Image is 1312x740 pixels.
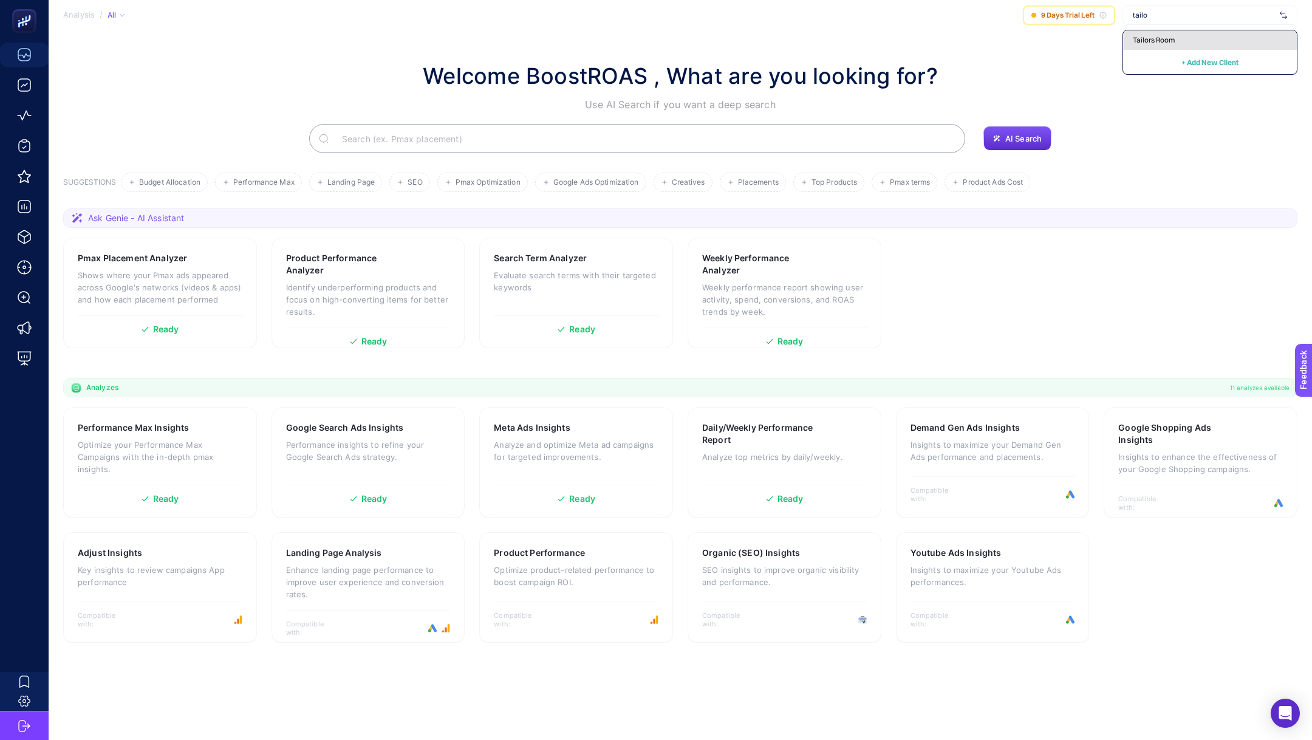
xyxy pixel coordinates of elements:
h3: Landing Page Analysis [286,547,382,559]
a: Landing Page AnalysisEnhance landing page performance to improve user experience and conversion r... [272,532,465,643]
span: Ready [153,325,179,334]
p: Weekly performance report showing user activity, spend, conversions, and ROAS trends by week. [702,281,867,318]
span: Top Products [811,178,857,187]
span: Landing Page [327,178,375,187]
span: + Add New Client [1181,58,1239,67]
h3: Google Search Ads Insights [286,422,404,434]
p: Analyze top metrics by daily/weekly. [702,451,867,463]
span: Compatible with: [911,486,965,503]
span: Pmax terms [890,178,930,187]
a: Daily/Weekly Performance ReportAnalyze top metrics by daily/weekly.Ready [688,407,881,518]
span: Compatible with: [911,611,965,628]
span: 11 analyzes available [1230,383,1290,392]
h3: Daily/Weekly Performance Report [702,422,829,446]
div: All [108,10,125,20]
a: Google Shopping Ads InsightsInsights to enhance the effectiveness of your Google Shopping campaig... [1104,407,1297,518]
span: Ready [361,495,388,503]
a: Youtube Ads InsightsInsights to maximize your Youtube Ads performances.Compatible with: [896,532,1090,643]
span: AI Search [1005,134,1042,143]
h3: Adjust Insights [78,547,142,559]
span: Analysis [63,10,95,20]
h3: Demand Gen Ads Insights [911,422,1020,434]
p: Enhance landing page performance to improve user experience and conversion rates. [286,564,451,600]
p: Performance insights to refine your Google Search Ads strategy. [286,439,451,463]
p: Shows where your Pmax ads appeared across Google's networks (videos & apps) and how each placemen... [78,269,242,306]
p: Insights to maximize your Youtube Ads performances. [911,564,1075,588]
p: Analyze and optimize Meta ad campaigns for targeted improvements. [494,439,658,463]
p: Optimize product-related performance to boost campaign ROI. [494,564,658,588]
a: Google Search Ads InsightsPerformance insights to refine your Google Search Ads strategy.Ready [272,407,465,518]
h3: Product Performance [494,547,585,559]
input: clinichub.com [1133,10,1275,20]
span: Budget Allocation [139,178,200,187]
h3: Performance Max Insights [78,422,189,434]
h3: Weekly Performance Analyzer [702,252,828,276]
a: Product PerformanceOptimize product-related performance to boost campaign ROI.Compatible with: [479,532,673,643]
span: Ready [777,495,804,503]
h3: Search Term Analyzer [494,252,587,264]
span: Ready [361,337,388,346]
button: AI Search [983,126,1051,151]
span: 9 Days Trial Left [1041,10,1095,20]
span: Tailors Room [1133,35,1175,45]
h3: Google Shopping Ads Insights [1118,422,1244,446]
p: Optimize your Performance Max Campaigns with the in-depth pmax insights. [78,439,242,475]
span: Performance Max [233,178,295,187]
span: Product Ads Cost [963,178,1023,187]
span: Compatible with: [286,620,341,637]
input: Search [332,122,955,156]
span: Placements [738,178,779,187]
span: Compatible with: [78,611,132,628]
span: Compatible with: [702,611,757,628]
h3: Youtube Ads Insights [911,547,1002,559]
span: Ready [569,495,595,503]
span: Ready [777,337,804,346]
p: Key insights to review campaigns App performance [78,564,242,588]
span: Feedback [7,4,46,13]
a: Search Term AnalyzerEvaluate search terms with their targeted keywordsReady [479,238,673,348]
h1: Welcome BoostROAS , What are you looking for? [423,60,938,92]
span: Analyzes [86,383,118,392]
button: + Add New Client [1181,55,1239,69]
span: / [100,10,103,19]
div: Open Intercom Messenger [1271,699,1300,728]
h3: Pmax Placement Analyzer [78,252,187,264]
a: Adjust InsightsKey insights to review campaigns App performanceCompatible with: [63,532,257,643]
h3: SUGGESTIONS [63,177,116,192]
span: Pmax Optimization [456,178,521,187]
h3: Product Performance Analyzer [286,252,412,276]
p: SEO insights to improve organic visibility and performance. [702,564,867,588]
a: Pmax Placement AnalyzerShows where your Pmax ads appeared across Google's networks (videos & apps... [63,238,257,348]
a: Demand Gen Ads InsightsInsights to maximize your Demand Gen Ads performance and placements.Compat... [896,407,1090,518]
span: SEO [408,178,422,187]
p: Insights to maximize your Demand Gen Ads performance and placements. [911,439,1075,463]
a: Performance Max InsightsOptimize your Performance Max Campaigns with the in-depth pmax insights.R... [63,407,257,518]
a: Product Performance AnalyzerIdentify underperforming products and focus on high-converting items ... [272,238,465,348]
p: Insights to enhance the effectiveness of your Google Shopping campaigns. [1118,451,1283,475]
h3: Organic (SEO) Insights [702,547,800,559]
span: Compatible with: [494,611,548,628]
p: Identify underperforming products and focus on high-converting items for better results. [286,281,451,318]
span: Compatible with: [1118,495,1173,512]
span: Google Ads Optimization [553,178,639,187]
a: Organic (SEO) InsightsSEO insights to improve organic visibility and performance.Compatible with: [688,532,881,643]
a: Weekly Performance AnalyzerWeekly performance report showing user activity, spend, conversions, a... [688,238,881,348]
h3: Meta Ads Insights [494,422,570,434]
p: Evaluate search terms with their targeted keywords [494,269,658,293]
p: Use AI Search if you want a deep search [423,97,938,112]
img: svg%3e [1280,9,1287,21]
a: Meta Ads InsightsAnalyze and optimize Meta ad campaigns for targeted improvements.Ready [479,407,673,518]
span: Creatives [672,178,705,187]
span: Ask Genie - AI Assistant [88,212,184,224]
span: Ready [569,325,595,334]
span: Ready [153,495,179,503]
